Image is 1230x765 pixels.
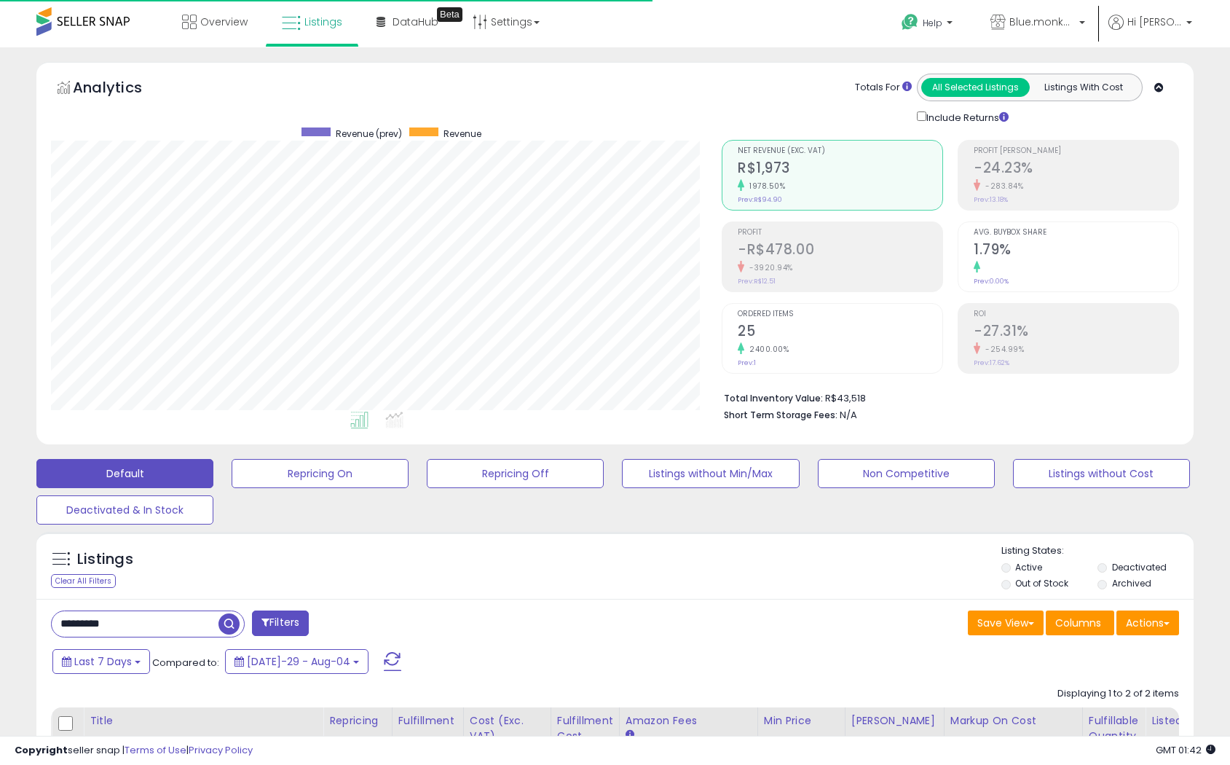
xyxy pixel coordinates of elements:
div: Title [90,713,317,729]
div: Markup on Cost [950,713,1076,729]
span: Profit [738,229,942,237]
a: Terms of Use [125,743,186,757]
div: Clear All Filters [51,574,116,588]
h2: -27.31% [974,323,1178,342]
div: Amazon Fees [626,713,752,729]
span: Columns [1055,616,1101,630]
a: Help [890,2,967,47]
span: N/A [840,408,857,422]
label: Archived [1112,577,1151,589]
div: Displaying 1 to 2 of 2 items [1057,687,1179,701]
button: All Selected Listings [921,78,1030,97]
h2: -R$478.00 [738,241,942,261]
small: Prev: R$12.51 [738,277,776,286]
span: Hi [PERSON_NAME] [1127,15,1182,29]
span: Net Revenue (Exc. VAT) [738,147,942,155]
div: [PERSON_NAME] [851,713,938,729]
small: -254.99% [980,344,1024,355]
h2: R$1,973 [738,160,942,179]
span: Overview [200,15,248,29]
b: Short Term Storage Fees: [724,409,837,421]
p: Listing States: [1001,544,1194,558]
h5: Listings [77,549,133,570]
label: Deactivated [1112,561,1167,573]
button: Non Competitive [818,459,995,488]
span: DataHub [393,15,438,29]
a: Hi [PERSON_NAME] [1108,15,1192,47]
button: Deactivated & In Stock [36,495,213,525]
small: Prev: 0.00% [974,277,1009,286]
span: Avg. Buybox Share [974,229,1178,237]
span: Compared to: [152,656,219,670]
label: Active [1015,561,1042,573]
small: Prev: 17.62% [974,358,1009,367]
button: Repricing Off [427,459,604,488]
button: Actions [1116,611,1179,635]
button: [DATE]-29 - Aug-04 [225,649,368,674]
button: Listings With Cost [1029,78,1138,97]
div: Fulfillment [398,713,457,729]
span: Profit [PERSON_NAME] [974,147,1178,155]
strong: Copyright [15,743,68,757]
div: Include Returns [906,109,1026,125]
small: Prev: R$94.90 [738,195,782,204]
div: seller snap | | [15,744,253,758]
small: 1978.50% [744,181,785,192]
button: Listings without Min/Max [622,459,799,488]
span: Last 7 Days [74,654,132,669]
a: Privacy Policy [189,743,253,757]
div: Min Price [764,713,839,729]
small: Prev: 1 [738,358,756,367]
button: Columns [1046,611,1114,635]
span: [DATE]-29 - Aug-04 [247,654,350,669]
button: Filters [252,611,309,636]
b: Total Inventory Value: [724,392,823,404]
div: Repricing [329,713,386,729]
button: Default [36,459,213,488]
button: Save View [968,611,1044,635]
small: -3920.94% [744,262,793,273]
button: Listings without Cost [1013,459,1190,488]
div: Totals For [855,81,912,95]
span: Listings [304,15,342,29]
div: Cost (Exc. VAT) [470,713,545,744]
span: Ordered Items [738,310,942,318]
span: 2025-08-13 01:42 GMT [1156,743,1215,757]
button: Last 7 Days [52,649,150,674]
div: Tooltip anchor [437,7,462,22]
h5: Analytics [73,77,170,101]
li: R$43,518 [724,388,1168,406]
h2: 25 [738,323,942,342]
button: Repricing On [232,459,409,488]
small: Prev: 13.18% [974,195,1008,204]
span: Revenue [443,127,481,140]
span: Help [923,17,942,29]
span: ROI [974,310,1178,318]
th: The percentage added to the cost of goods (COGS) that forms the calculator for Min & Max prices. [944,707,1082,765]
span: Blue.monkey [1009,15,1075,29]
div: Fulfillment Cost [557,713,613,744]
h2: -24.23% [974,160,1178,179]
small: -283.84% [980,181,1023,192]
div: Fulfillable Quantity [1089,713,1139,744]
i: Get Help [901,13,919,31]
small: 2400.00% [744,344,789,355]
small: Amazon Fees. [626,729,634,742]
span: Revenue (prev) [336,127,402,140]
h2: 1.79% [974,241,1178,261]
label: Out of Stock [1015,577,1068,589]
